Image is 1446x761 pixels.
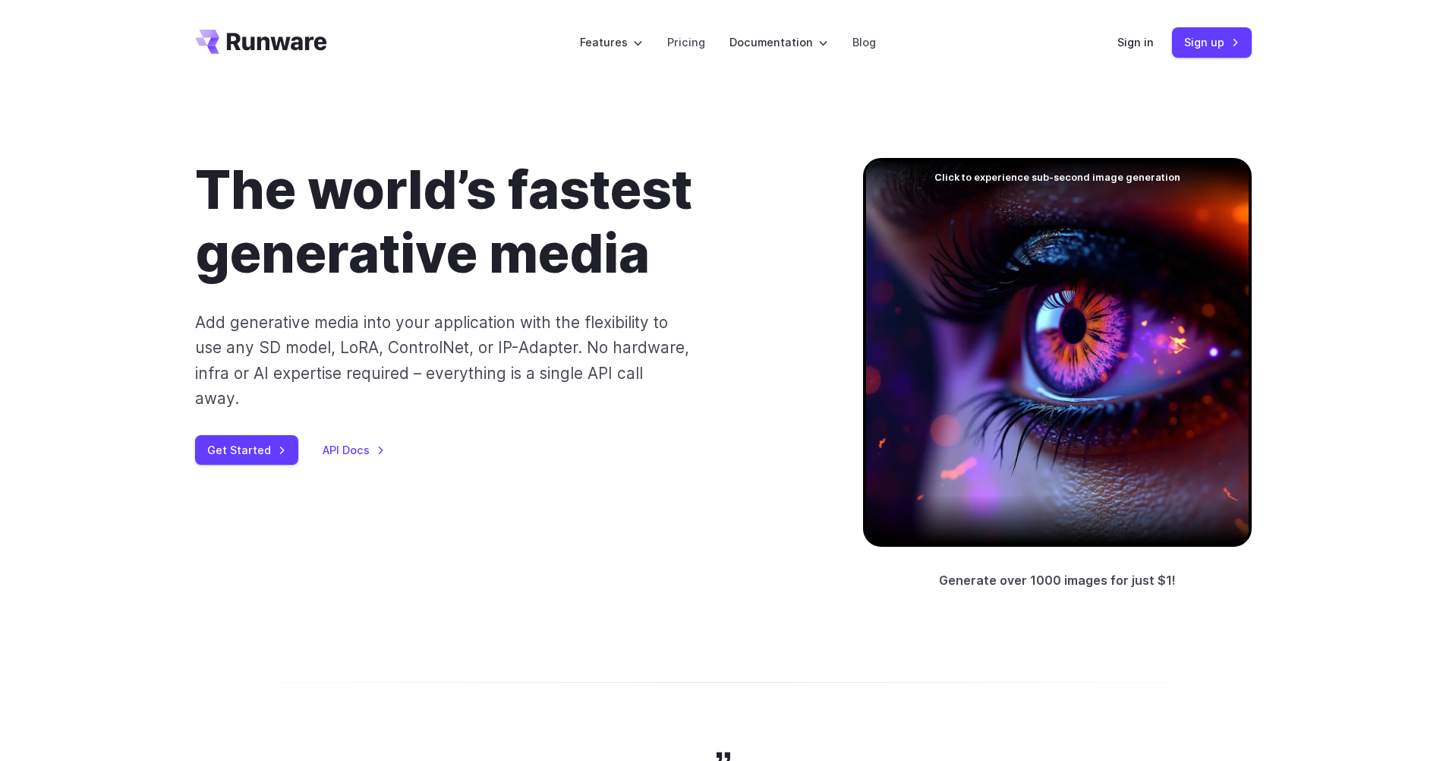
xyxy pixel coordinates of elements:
a: Sign in [1117,33,1154,51]
a: Get Started [195,435,298,465]
p: Add generative media into your application with the flexibility to use any SD model, LoRA, Contro... [195,310,691,411]
label: Documentation [729,33,828,51]
a: Sign up [1172,27,1252,57]
a: API Docs [323,441,385,459]
a: Pricing [667,33,705,51]
a: Blog [852,33,876,51]
p: Generate over 1000 images for just $1! [939,571,1176,591]
a: Go to / [195,30,327,54]
label: Features [580,33,643,51]
h1: The world’s fastest generative media [195,158,814,286]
